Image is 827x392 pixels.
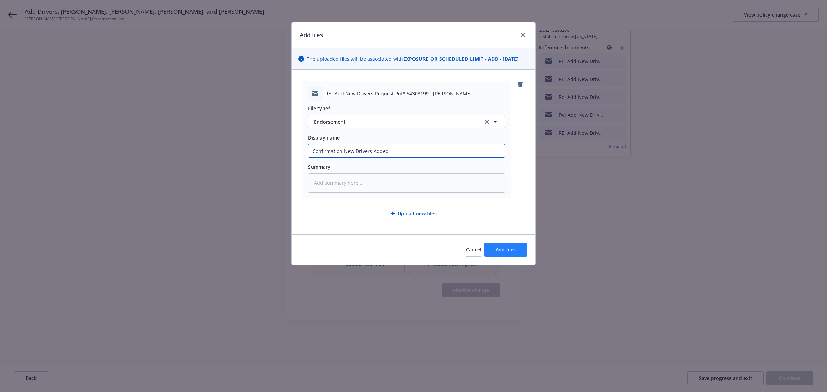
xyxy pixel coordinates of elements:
[300,31,323,40] h1: Add files
[484,243,527,257] button: Add files
[403,55,519,62] strong: EXPOSURE_OR_SCHEDULED_LIMIT - ADD - [DATE]
[307,55,519,62] span: The uploaded files will be associated with
[519,31,527,39] a: close
[303,204,524,223] div: Upload new files
[483,117,491,126] a: clear selection
[398,210,437,217] span: Upload new files
[308,105,331,112] span: File type*
[466,243,481,257] button: Cancel
[308,144,505,157] input: Add display name here...
[496,246,516,253] span: Add files
[325,90,505,97] span: RE_ Add New Drivers Request Pol# 54303199 - [PERSON_NAME] Construction.eml
[314,118,473,125] span: Endorsement
[308,134,340,141] span: Display name
[516,81,524,89] a: remove
[308,164,330,170] span: Summary
[308,115,505,128] button: Endorsementclear selection
[466,246,481,253] span: Cancel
